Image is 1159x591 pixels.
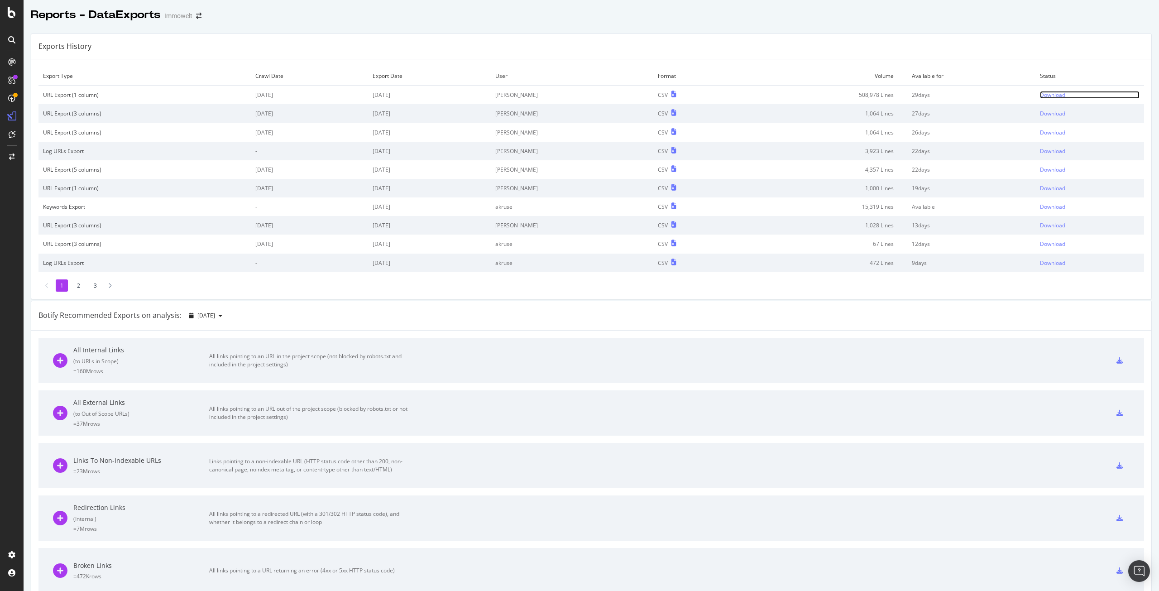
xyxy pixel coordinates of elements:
[72,279,85,292] li: 2
[658,147,668,155] div: CSV
[368,67,491,86] td: Export Date
[491,86,653,105] td: [PERSON_NAME]
[1116,515,1123,521] div: csv-export
[43,203,246,211] div: Keywords Export
[907,254,1036,272] td: 9 days
[1040,110,1140,117] a: Download
[907,67,1036,86] td: Available for
[740,216,907,235] td: 1,028 Lines
[1040,147,1140,155] a: Download
[251,235,368,253] td: [DATE]
[1040,91,1065,99] div: Download
[73,515,209,523] div: ( Internal )
[1116,462,1123,469] div: csv-export
[1035,67,1144,86] td: Status
[43,166,246,173] div: URL Export (5 columns)
[658,91,668,99] div: CSV
[73,525,209,533] div: = 7M rows
[251,86,368,105] td: [DATE]
[251,216,368,235] td: [DATE]
[251,67,368,86] td: Crawl Date
[907,86,1036,105] td: 29 days
[491,123,653,142] td: [PERSON_NAME]
[658,203,668,211] div: CSV
[164,11,192,20] div: Immowelt
[56,279,68,292] li: 1
[31,7,161,23] div: Reports - DataExports
[251,142,368,160] td: -
[491,216,653,235] td: [PERSON_NAME]
[73,420,209,428] div: = 37M rows
[73,467,209,475] div: = 23M rows
[907,179,1036,197] td: 19 days
[491,67,653,86] td: User
[658,129,668,136] div: CSV
[1040,221,1065,229] div: Download
[89,279,101,292] li: 3
[73,410,209,418] div: ( to Out of Scope URLs )
[1040,184,1140,192] a: Download
[209,352,413,369] div: All links pointing to an URL in the project scope (not blocked by robots.txt and included in the ...
[740,86,907,105] td: 508,978 Lines
[740,160,907,179] td: 4,357 Lines
[907,123,1036,142] td: 26 days
[368,235,491,253] td: [DATE]
[368,216,491,235] td: [DATE]
[740,123,907,142] td: 1,064 Lines
[1128,560,1150,582] div: Open Intercom Messenger
[1040,129,1065,136] div: Download
[658,259,668,267] div: CSV
[740,254,907,272] td: 472 Lines
[740,142,907,160] td: 3,923 Lines
[43,221,246,229] div: URL Export (3 columns)
[1040,240,1065,248] div: Download
[73,456,209,465] div: Links To Non-Indexable URLs
[251,179,368,197] td: [DATE]
[368,197,491,216] td: [DATE]
[491,160,653,179] td: [PERSON_NAME]
[368,86,491,105] td: [DATE]
[491,179,653,197] td: [PERSON_NAME]
[1040,166,1140,173] a: Download
[658,240,668,248] div: CSV
[658,110,668,117] div: CSV
[43,184,246,192] div: URL Export (1 column)
[73,346,209,355] div: All Internal Links
[740,104,907,123] td: 1,064 Lines
[251,123,368,142] td: [DATE]
[658,184,668,192] div: CSV
[1040,166,1065,173] div: Download
[1040,259,1140,267] a: Download
[209,457,413,474] div: Links pointing to a non-indexable URL (HTTP status code other than 200, non-canonical page, noind...
[73,561,209,570] div: Broken Links
[491,104,653,123] td: [PERSON_NAME]
[1040,184,1065,192] div: Download
[1040,129,1140,136] a: Download
[43,91,246,99] div: URL Export (1 column)
[907,104,1036,123] td: 27 days
[491,254,653,272] td: akruse
[43,259,246,267] div: Log URLs Export
[38,310,182,321] div: Botify Recommended Exports on analysis:
[907,160,1036,179] td: 22 days
[368,142,491,160] td: [DATE]
[1116,567,1123,574] div: csv-export
[209,567,413,575] div: All links pointing to a URL returning an error (4xx or 5xx HTTP status code)
[491,197,653,216] td: akruse
[912,203,1031,211] div: Available
[368,104,491,123] td: [DATE]
[368,160,491,179] td: [DATE]
[368,123,491,142] td: [DATE]
[196,13,201,19] div: arrow-right-arrow-left
[43,129,246,136] div: URL Export (3 columns)
[1116,410,1123,416] div: csv-export
[73,503,209,512] div: Redirection Links
[251,197,368,216] td: -
[907,235,1036,253] td: 12 days
[740,67,907,86] td: Volume
[251,254,368,272] td: -
[1040,203,1065,211] div: Download
[43,147,246,155] div: Log URLs Export
[740,197,907,216] td: 15,319 Lines
[73,398,209,407] div: All External Links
